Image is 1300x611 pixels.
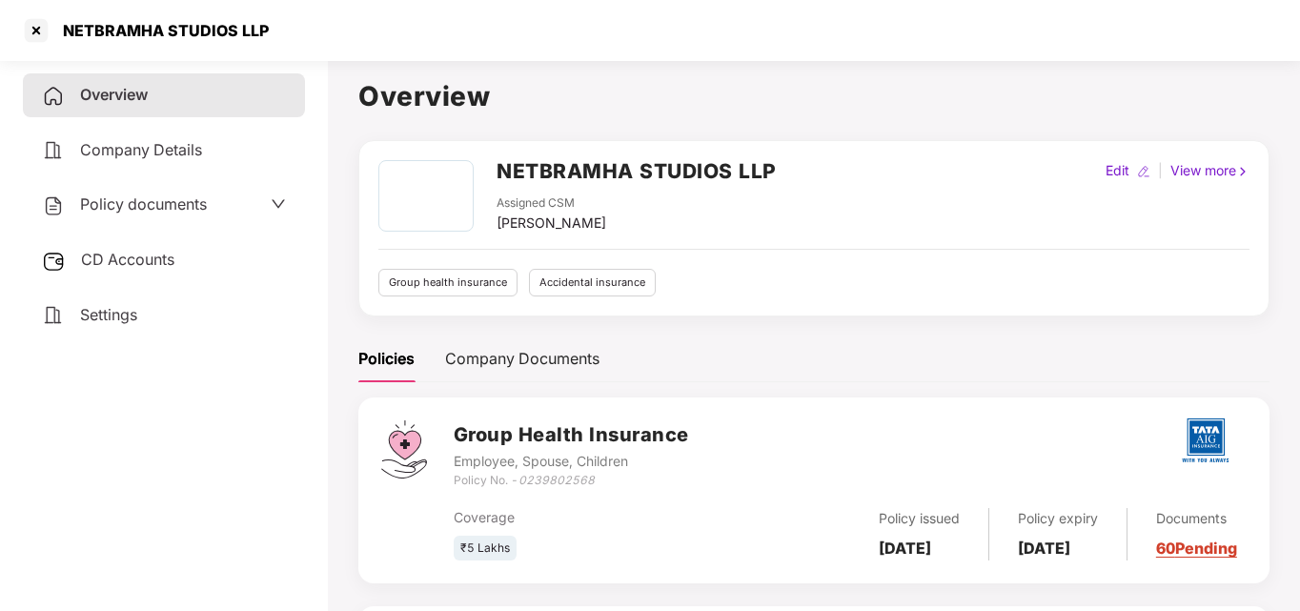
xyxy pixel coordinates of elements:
[81,250,174,269] span: CD Accounts
[454,507,718,528] div: Coverage
[518,473,595,487] i: 0239802568
[454,472,689,490] div: Policy No. -
[1172,407,1239,474] img: tatag.png
[497,213,606,234] div: [PERSON_NAME]
[358,347,415,371] div: Policies
[454,451,689,472] div: Employee, Spouse, Children
[1236,165,1249,178] img: rightIcon
[80,194,207,214] span: Policy documents
[879,508,960,529] div: Policy issued
[497,155,777,187] h2: NETBRAMHA STUDIOS LLP
[879,539,931,558] b: [DATE]
[1018,539,1070,558] b: [DATE]
[1154,160,1167,181] div: |
[1137,165,1150,178] img: editIcon
[271,196,286,212] span: down
[358,75,1270,117] h1: Overview
[80,305,137,324] span: Settings
[497,194,606,213] div: Assigned CSM
[42,304,65,327] img: svg+xml;base64,PHN2ZyB4bWxucz0iaHR0cDovL3d3dy53My5vcmcvMjAwMC9zdmciIHdpZHRoPSIyNCIgaGVpZ2h0PSIyNC...
[1018,508,1098,529] div: Policy expiry
[454,536,517,561] div: ₹5 Lakhs
[381,420,427,479] img: svg+xml;base64,PHN2ZyB4bWxucz0iaHR0cDovL3d3dy53My5vcmcvMjAwMC9zdmciIHdpZHRoPSI0Ny43MTQiIGhlaWdodD...
[1156,539,1237,558] a: 60 Pending
[529,269,656,296] div: Accidental insurance
[42,194,65,217] img: svg+xml;base64,PHN2ZyB4bWxucz0iaHR0cDovL3d3dy53My5vcmcvMjAwMC9zdmciIHdpZHRoPSIyNCIgaGVpZ2h0PSIyNC...
[42,139,65,162] img: svg+xml;base64,PHN2ZyB4bWxucz0iaHR0cDovL3d3dy53My5vcmcvMjAwMC9zdmciIHdpZHRoPSIyNCIgaGVpZ2h0PSIyNC...
[80,140,202,159] span: Company Details
[42,250,66,273] img: svg+xml;base64,PHN2ZyB3aWR0aD0iMjUiIGhlaWdodD0iMjQiIHZpZXdCb3g9IjAgMCAyNSAyNCIgZmlsbD0ibm9uZSIgeG...
[1156,508,1237,529] div: Documents
[1167,160,1253,181] div: View more
[1102,160,1133,181] div: Edit
[51,21,269,40] div: NETBRAMHA STUDIOS LLP
[454,420,689,450] h3: Group Health Insurance
[378,269,518,296] div: Group health insurance
[80,85,148,104] span: Overview
[445,347,599,371] div: Company Documents
[42,85,65,108] img: svg+xml;base64,PHN2ZyB4bWxucz0iaHR0cDovL3d3dy53My5vcmcvMjAwMC9zdmciIHdpZHRoPSIyNCIgaGVpZ2h0PSIyNC...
